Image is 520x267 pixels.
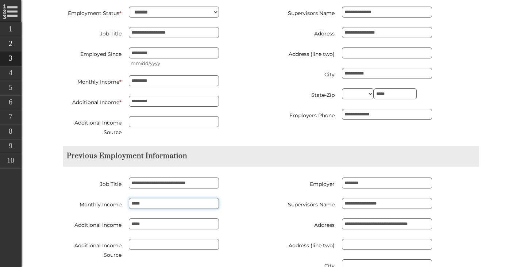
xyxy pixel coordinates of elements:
label: Additional Income [63,96,122,107]
label: Supervisors Name [276,198,335,209]
label: City [276,68,335,79]
input: Employer [342,178,432,188]
input: supervisor's name [342,198,432,209]
input: employer's phone number [342,109,432,120]
label: Employer [276,178,335,189]
label: Address [276,27,335,38]
input: employer's designation [129,27,219,38]
label: Address [276,218,335,230]
label: Employers Phone [276,109,335,120]
input: job title [129,178,219,188]
label: Additional Income Source [63,116,122,137]
h2: Previous Employment Information [63,152,479,161]
label: Additional Income Source [63,239,122,260]
label: Supervisors Name [276,7,335,18]
select: employment status [129,7,219,18]
input: additional income [129,218,219,229]
label: Address (line two) [276,239,335,250]
input: addtional income source [129,239,219,250]
input: address [342,218,432,229]
label: Monthly Income [63,75,122,87]
select: state [342,88,374,99]
input: Employed since,Date employed since, please enter date in the format of two digits month slash two... [129,47,219,58]
input: Monthly Income [129,198,219,209]
input: address [342,27,432,38]
label: Additional Income [63,218,122,230]
input: city [342,68,432,79]
input: additional income source [129,116,219,127]
label: Address (line two) [276,47,335,59]
input: zipcode [374,88,417,99]
input: Monthly Income [129,75,219,86]
label: Employed Since [63,47,122,59]
label: Job Title [63,178,122,189]
label: Job Title [63,27,122,38]
input: address extend field [342,47,432,58]
input: additional income [129,96,219,107]
span: mm/dd/yyyy [129,58,266,68]
input: supervisor's name [342,7,432,18]
label: State-Zip [276,88,335,100]
input: address extened field [342,239,432,250]
label: Monthly Income [63,198,122,209]
label: Employment Status [63,7,122,18]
